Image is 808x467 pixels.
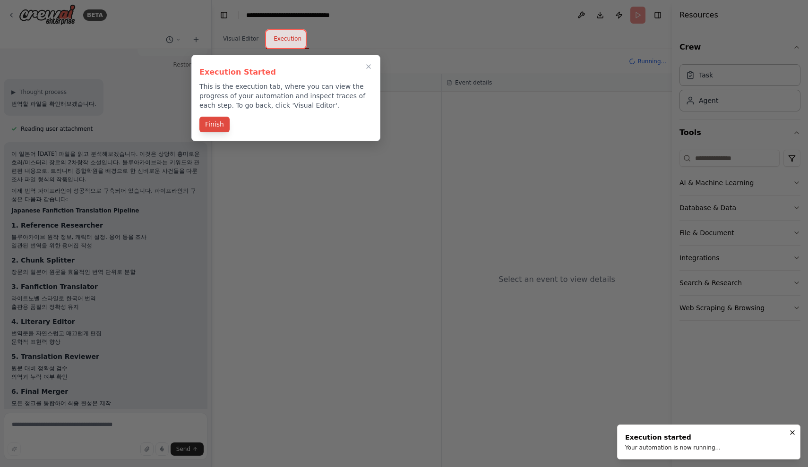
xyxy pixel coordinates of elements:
[625,433,721,442] div: Execution started
[625,444,721,451] div: Your automation is now running...
[199,82,372,110] p: This is the execution tab, where you can view the progress of your automation and inspect traces ...
[199,117,230,132] button: Finish
[199,67,372,78] h3: Execution Started
[363,61,374,72] button: Close walkthrough
[217,8,231,22] button: Hide left sidebar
